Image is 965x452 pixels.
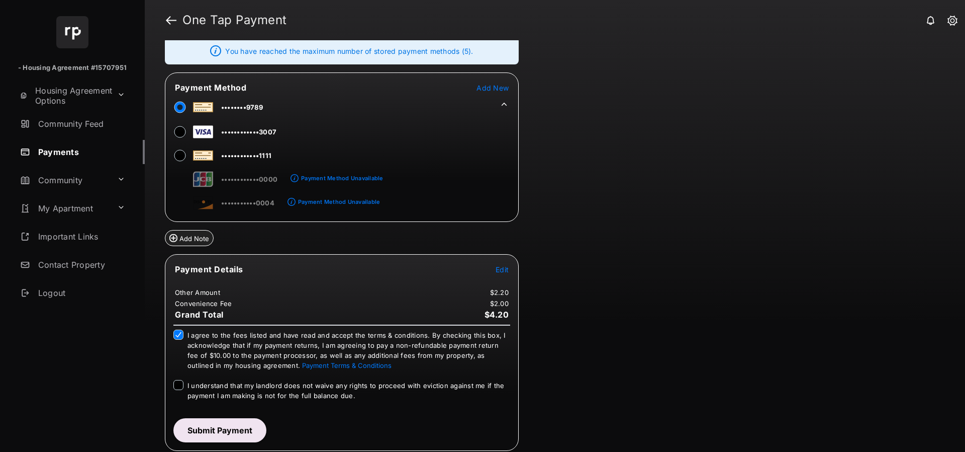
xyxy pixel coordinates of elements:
button: Submit Payment [173,418,266,442]
img: svg+xml;base64,PHN2ZyB4bWxucz0iaHR0cDovL3d3dy53My5vcmcvMjAwMC9zdmciIHdpZHRoPSI2NCIgaGVpZ2h0PSI2NC... [56,16,88,48]
td: Convenience Fee [174,299,233,308]
span: Payment Method [175,83,246,93]
td: Other Amount [174,288,221,297]
span: I understand that my landlord does not waive any rights to proceed with eviction against me if th... [187,382,504,400]
div: You have reached the maximum number of stored payment methods (5). [165,37,519,64]
a: Community Feed [16,112,145,136]
td: $2.00 [490,299,509,308]
span: ••••••••••••0000 [221,175,277,183]
p: - Housing Agreement #15707951 [18,63,127,73]
span: Grand Total [175,310,224,320]
a: Housing Agreement Options [16,84,113,108]
span: I agree to the fees listed and have read and accept the terms & conditions. By checking this box,... [187,331,506,369]
button: I agree to the fees listed and have read and accept the terms & conditions. By checking this box,... [302,361,392,369]
a: Contact Property [16,253,145,277]
a: My Apartment [16,196,113,220]
a: Payments [16,140,145,164]
span: Edit [496,265,509,274]
div: Payment Method Unavailable [301,175,383,182]
span: ••••••••9789 [221,103,263,111]
span: $4.20 [485,310,509,320]
a: Community [16,168,113,192]
span: ••••••••••••1111 [221,152,271,160]
strong: One Tap Payment [182,14,287,26]
span: Add New [476,84,509,92]
td: $2.20 [490,288,509,297]
a: Logout [16,281,145,305]
span: •••••••••••0004 [221,199,274,207]
span: ••••••••••••3007 [221,128,276,136]
a: Important Links [16,224,129,249]
button: Add New [476,83,509,93]
div: Payment Method Unavailable [298,198,380,205]
a: Payment Method Unavailable [296,190,380,207]
a: Payment Method Unavailable [299,167,383,184]
span: Payment Details [175,264,243,274]
button: Edit [496,264,509,274]
button: Add Note [165,230,214,246]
